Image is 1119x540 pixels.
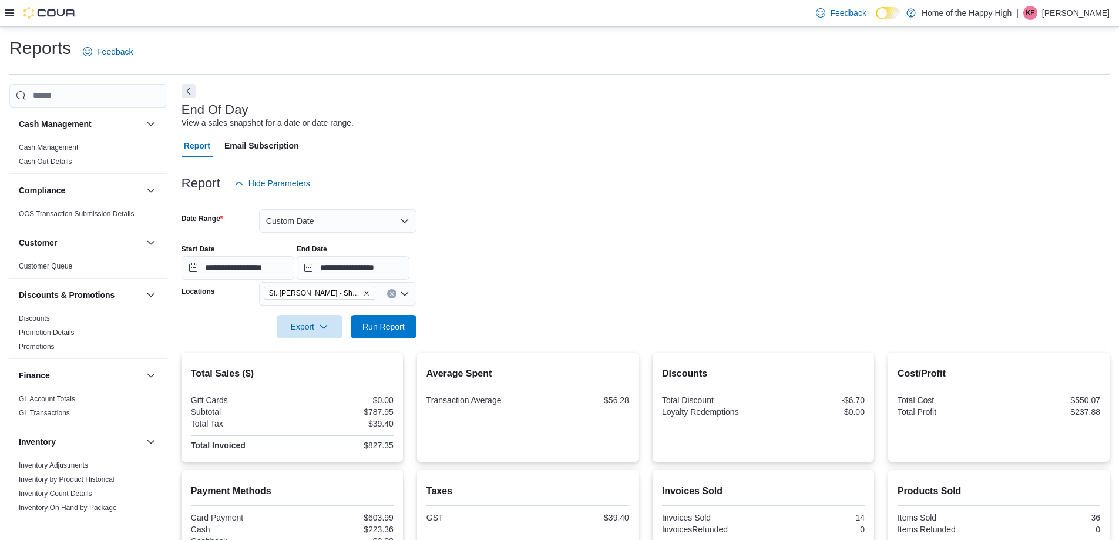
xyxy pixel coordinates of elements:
[19,157,72,166] span: Cash Out Details
[19,475,115,484] a: Inventory by Product Historical
[19,489,92,498] span: Inventory Count Details
[19,436,142,448] button: Inventory
[765,395,865,405] div: -$6.70
[191,419,290,428] div: Total Tax
[144,435,158,449] button: Inventory
[191,525,290,534] div: Cash
[284,315,335,338] span: Export
[182,103,248,117] h3: End Of Day
[19,314,50,323] span: Discounts
[294,395,394,405] div: $0.00
[1001,395,1100,405] div: $550.07
[9,392,167,425] div: Finance
[19,461,88,470] span: Inventory Adjustments
[898,395,997,405] div: Total Cost
[144,236,158,250] button: Customer
[662,484,865,498] h2: Invoices Sold
[144,117,158,131] button: Cash Management
[1023,6,1037,20] div: Katie Fullam
[294,513,394,522] div: $603.99
[765,407,865,417] div: $0.00
[662,367,865,381] h2: Discounts
[19,395,75,403] a: GL Account Totals
[182,244,215,254] label: Start Date
[294,441,394,450] div: $827.35
[19,185,142,196] button: Compliance
[184,134,210,157] span: Report
[898,513,997,522] div: Items Sold
[277,315,342,338] button: Export
[144,288,158,302] button: Discounts & Promotions
[19,343,55,351] a: Promotions
[362,321,405,333] span: Run Report
[19,314,50,323] a: Discounts
[294,407,394,417] div: $787.95
[191,395,290,405] div: Gift Cards
[182,256,294,280] input: Press the down key to open a popover containing a calendar.
[400,289,409,298] button: Open list of options
[294,525,394,534] div: $223.36
[898,525,997,534] div: Items Refunded
[811,1,871,25] a: Feedback
[297,244,327,254] label: End Date
[182,117,354,129] div: View a sales snapshot for a date or date range.
[19,503,117,512] span: Inventory On Hand by Package
[230,172,315,195] button: Hide Parameters
[191,441,246,450] strong: Total Invoiced
[19,394,75,404] span: GL Account Totals
[19,237,142,249] button: Customer
[1001,407,1100,417] div: $237.88
[765,525,865,534] div: 0
[182,287,215,296] label: Locations
[1001,513,1100,522] div: 36
[19,489,92,498] a: Inventory Count Details
[19,237,57,249] h3: Customer
[530,513,629,522] div: $39.40
[19,328,75,337] a: Promotion Details
[922,6,1012,20] p: Home of the Happy High
[182,176,220,190] h3: Report
[19,408,70,418] span: GL Transactions
[19,289,142,301] button: Discounts & Promotions
[191,407,290,417] div: Subtotal
[1001,525,1100,534] div: 0
[9,140,167,173] div: Cash Management
[351,315,416,338] button: Run Report
[363,290,370,297] button: Remove St. Albert - Shoppes @ Giroux - Fire & Flower from selection in this group
[426,484,629,498] h2: Taxes
[662,395,761,405] div: Total Discount
[19,143,78,152] a: Cash Management
[191,484,394,498] h2: Payment Methods
[19,475,115,484] span: Inventory by Product Historical
[1042,6,1110,20] p: [PERSON_NAME]
[19,370,142,381] button: Finance
[269,287,361,299] span: St. [PERSON_NAME] - Shoppes @ [PERSON_NAME] - Fire & Flower
[294,419,394,428] div: $39.40
[19,370,50,381] h3: Finance
[97,46,133,58] span: Feedback
[78,40,137,63] a: Feedback
[19,436,56,448] h3: Inventory
[19,118,142,130] button: Cash Management
[19,289,115,301] h3: Discounts & Promotions
[259,209,416,233] button: Custom Date
[19,118,92,130] h3: Cash Management
[182,84,196,98] button: Next
[264,287,375,300] span: St. Albert - Shoppes @ Giroux - Fire & Flower
[182,214,223,223] label: Date Range
[426,367,629,381] h2: Average Spent
[248,177,310,189] span: Hide Parameters
[898,484,1100,498] h2: Products Sold
[876,7,900,19] input: Dark Mode
[9,311,167,358] div: Discounts & Promotions
[830,7,866,19] span: Feedback
[662,525,761,534] div: InvoicesRefunded
[19,261,72,271] span: Customer Queue
[662,407,761,417] div: Loyalty Redemptions
[662,513,761,522] div: Invoices Sold
[191,367,394,381] h2: Total Sales ($)
[224,134,299,157] span: Email Subscription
